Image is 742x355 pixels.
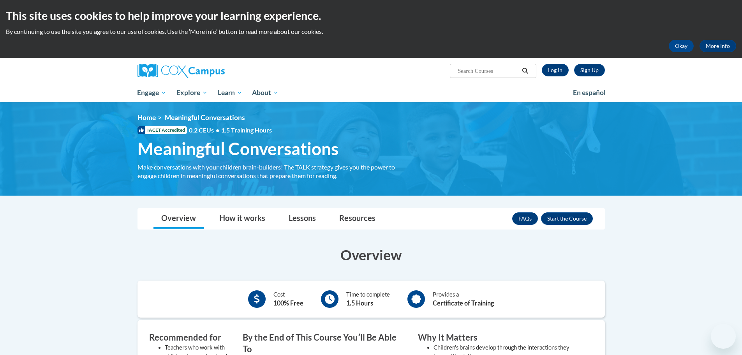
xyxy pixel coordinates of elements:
b: Certificate of Training [433,299,494,307]
a: Explore [171,84,213,102]
span: Engage [137,88,166,97]
b: 100% Free [273,299,303,307]
span: En español [573,88,606,97]
button: Enroll [541,212,593,225]
b: 1.5 Hours [346,299,373,307]
span: Meaningful Conversations [137,138,338,159]
h3: Why It Matters [418,332,582,344]
a: Learn [213,84,247,102]
a: Resources [331,208,383,229]
p: By continuing to use the site you agree to our use of cookies. Use the ‘More info’ button to read... [6,27,736,36]
h3: Overview [137,245,605,265]
input: Search Courses [457,66,519,76]
span: Meaningful Conversations [165,113,245,122]
h2: This site uses cookies to help improve your learning experience. [6,8,736,23]
span: 1.5 Training Hours [221,126,272,134]
span: 0.2 CEUs [189,126,272,134]
span: Explore [176,88,208,97]
button: Search [519,66,531,76]
a: FAQs [512,212,538,225]
span: • [216,126,219,134]
a: Register [574,64,605,76]
button: Okay [669,40,694,52]
a: Home [137,113,156,122]
a: How it works [211,208,273,229]
a: Log In [542,64,569,76]
img: Cox Campus [137,64,225,78]
span: IACET Accredited [137,126,187,134]
a: About [247,84,284,102]
div: Provides a [433,290,494,308]
span: About [252,88,278,97]
span: Learn [218,88,242,97]
a: Cox Campus [137,64,286,78]
div: Cost [273,290,303,308]
a: En español [568,85,611,101]
iframe: Button to launch messaging window [711,324,736,349]
a: More Info [700,40,736,52]
div: Make conversations with your children brain-builders! The TALK strategy gives you the power to en... [137,163,406,180]
div: Main menu [126,84,617,102]
a: Overview [153,208,204,229]
a: Lessons [281,208,324,229]
h3: Recommended for [149,332,231,344]
div: Time to complete [346,290,390,308]
a: Engage [132,84,172,102]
